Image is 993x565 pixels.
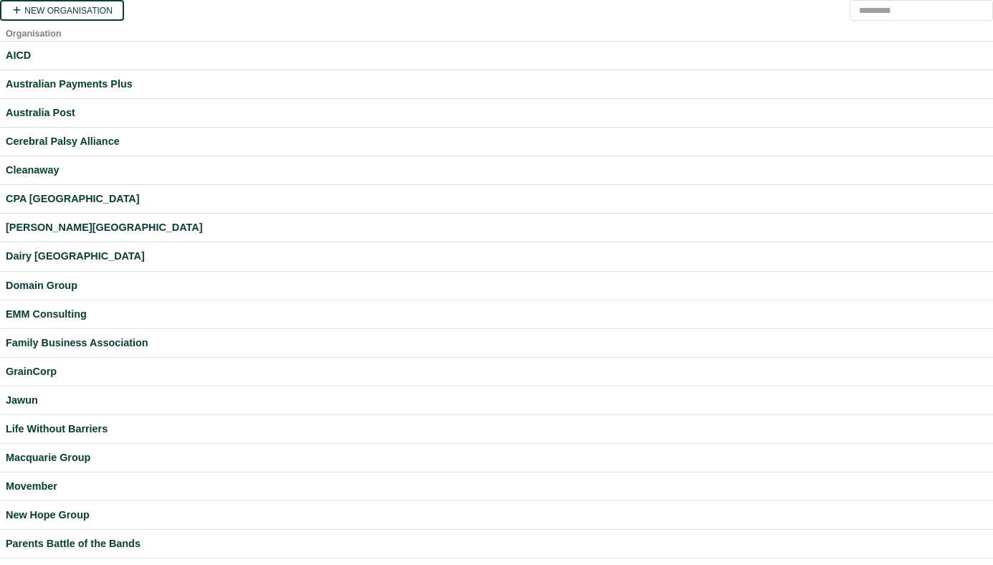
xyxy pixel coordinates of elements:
a: Macquarie Group [6,450,987,466]
a: Family Business Association [6,335,987,351]
a: Parents Battle of the Bands [6,536,987,552]
a: Jawun [6,392,987,409]
a: Dairy [GEOGRAPHIC_DATA] [6,248,987,265]
a: EMM Consulting [6,306,987,323]
a: Cleanaway [6,162,987,179]
a: New Hope Group [6,507,987,523]
a: [PERSON_NAME][GEOGRAPHIC_DATA] [6,219,987,236]
a: AICD [6,47,987,64]
a: Cerebral Palsy Alliance [6,133,987,150]
a: Movember [6,478,987,495]
a: Australia Post [6,105,987,121]
a: GrainCorp [6,364,987,380]
a: CPA [GEOGRAPHIC_DATA] [6,191,987,207]
a: Australian Payments Plus [6,76,987,92]
a: Domain Group [6,277,987,294]
a: Life Without Barriers [6,421,987,437]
